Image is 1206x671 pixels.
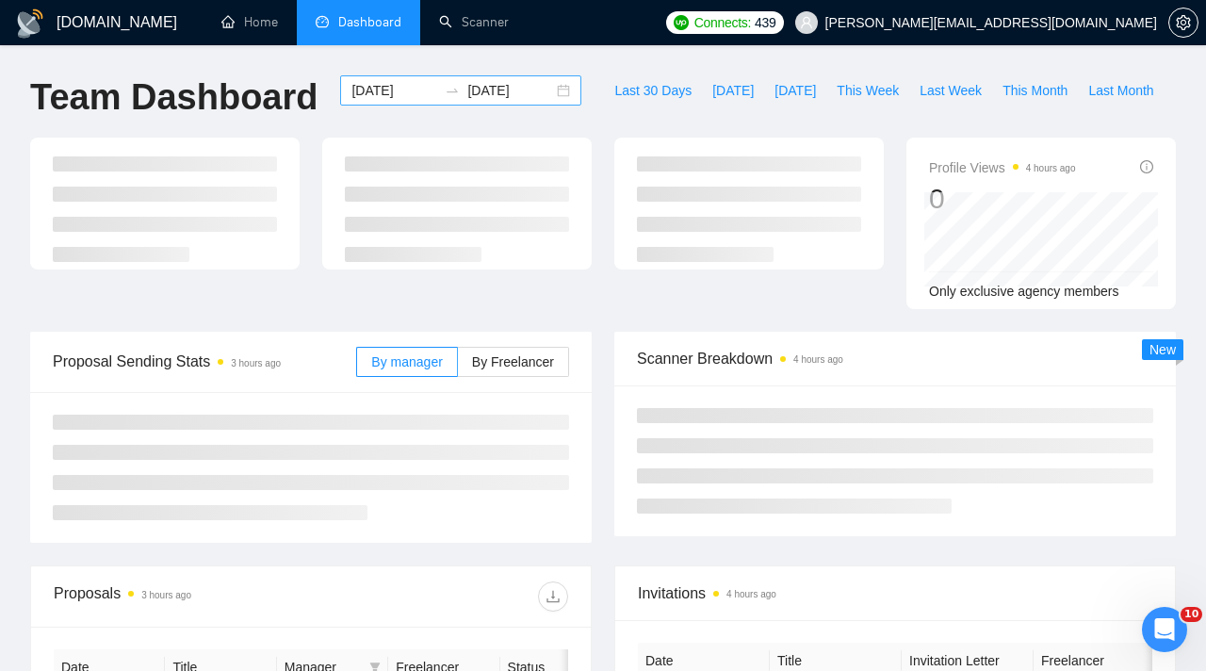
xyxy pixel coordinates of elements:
iframe: Intercom live chat [1142,607,1187,652]
span: [DATE] [774,80,816,101]
button: setting [1168,8,1198,38]
img: logo [15,8,45,39]
a: homeHome [221,14,278,30]
span: This Week [837,80,899,101]
span: New [1149,342,1176,357]
div: Proposals [54,581,311,612]
span: Connects: [694,12,751,33]
span: Invitations [638,581,1152,605]
span: This Month [1002,80,1067,101]
span: Proposal Sending Stats [53,350,356,373]
input: End date [467,80,553,101]
time: 3 hours ago [231,358,281,368]
span: user [800,16,813,29]
span: 439 [755,12,775,33]
span: dashboard [316,15,329,28]
span: By Freelancer [472,354,554,369]
span: Dashboard [338,14,401,30]
span: Last Month [1088,80,1153,101]
span: Profile Views [929,156,1076,179]
span: Last Week [920,80,982,101]
span: info-circle [1140,160,1153,173]
a: searchScanner [439,14,509,30]
button: Last 30 Days [604,75,702,106]
span: download [539,589,567,604]
button: This Week [826,75,909,106]
button: Last Month [1078,75,1164,106]
a: setting [1168,15,1198,30]
button: Last Week [909,75,992,106]
span: 10 [1181,607,1202,622]
time: 4 hours ago [793,354,843,365]
input: Start date [351,80,437,101]
img: upwork-logo.png [674,15,689,30]
button: This Month [992,75,1078,106]
span: swap-right [445,83,460,98]
time: 4 hours ago [726,589,776,599]
div: 0 [929,181,1076,217]
time: 4 hours ago [1026,163,1076,173]
span: to [445,83,460,98]
button: [DATE] [764,75,826,106]
span: By manager [371,354,442,369]
span: Scanner Breakdown [637,347,1153,370]
span: Last 30 Days [614,80,692,101]
button: [DATE] [702,75,764,106]
h1: Team Dashboard [30,75,318,120]
button: download [538,581,568,612]
span: setting [1169,15,1198,30]
span: Only exclusive agency members [929,284,1119,299]
time: 3 hours ago [141,590,191,600]
span: [DATE] [712,80,754,101]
